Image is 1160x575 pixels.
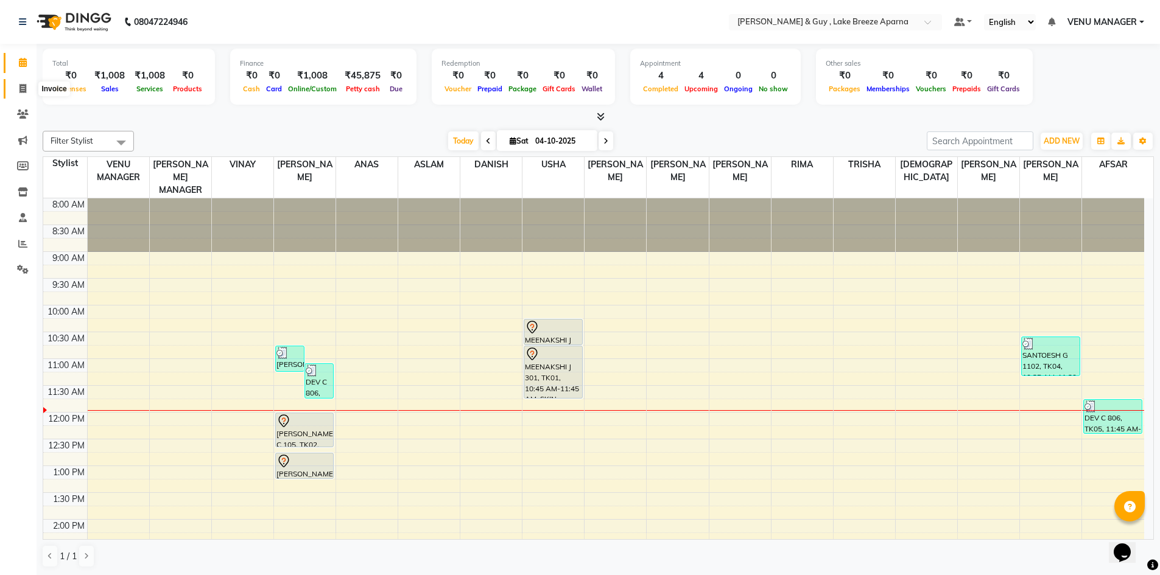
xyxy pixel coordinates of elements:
[474,85,505,93] span: Prepaid
[441,85,474,93] span: Voucher
[505,69,540,83] div: ₹0
[441,58,605,69] div: Redemption
[340,69,385,83] div: ₹45,875
[276,413,334,447] div: [PERSON_NAME] C 105, TK02, 12:00 PM-12:40 PM, HAIR CUT MEN'S
[1044,136,1080,145] span: ADD NEW
[1020,157,1081,185] span: [PERSON_NAME]
[50,252,87,265] div: 9:00 AM
[640,85,681,93] span: Completed
[50,198,87,211] div: 8:00 AM
[240,69,263,83] div: ₹0
[640,69,681,83] div: 4
[826,69,863,83] div: ₹0
[276,453,334,478] div: [PERSON_NAME] C 105, TK02, 12:45 PM-01:15 PM, [PERSON_NAME] SHAPE
[585,157,646,185] span: [PERSON_NAME]
[507,136,532,145] span: Sat
[448,131,479,150] span: Today
[681,69,721,83] div: 4
[721,69,756,83] div: 0
[522,157,584,172] span: USHA
[46,439,87,452] div: 12:30 PM
[98,85,122,93] span: Sales
[647,157,708,185] span: [PERSON_NAME]
[949,69,984,83] div: ₹0
[913,85,949,93] span: Vouchers
[578,69,605,83] div: ₹0
[1022,337,1080,375] div: SANTOESH G 1102, TK04, 10:35 AM-11:20 AM, KID CUT
[336,157,398,172] span: ANAS
[540,69,578,83] div: ₹0
[772,157,833,172] span: RIMA
[387,85,406,93] span: Due
[212,157,273,172] span: VINAY
[52,69,90,83] div: ₹0
[826,58,1023,69] div: Other sales
[50,279,87,291] div: 9:30 AM
[45,359,87,372] div: 11:00 AM
[913,69,949,83] div: ₹0
[927,131,1033,150] input: Search Appointment
[276,346,304,371] div: [PERSON_NAME] F 301, TK03, 10:45 AM-11:15 AM, SHAVE
[60,550,77,563] span: 1 / 1
[398,157,460,172] span: ASLAM
[305,364,333,398] div: DEV C 806, TK05, 11:05 AM-11:45 AM, HAIR CUT MEN'S
[1082,157,1144,172] span: AFSAR
[46,413,87,425] div: 12:00 PM
[834,157,895,172] span: TRISHA
[274,157,336,185] span: [PERSON_NAME]
[474,69,505,83] div: ₹0
[45,305,87,318] div: 10:00 AM
[1067,16,1137,29] span: VENU MANAGER
[170,85,205,93] span: Products
[285,69,340,83] div: ₹1,008
[460,157,522,172] span: DANISH
[240,58,407,69] div: Finance
[863,69,913,83] div: ₹0
[285,85,340,93] span: Online/Custom
[505,85,540,93] span: Package
[31,5,114,39] img: logo
[45,332,87,345] div: 10:30 AM
[756,69,791,83] div: 0
[524,346,582,398] div: MEENAKSHI J 301, TK01, 10:45 AM-11:45 AM, SKIN REGIMEN FACIAL
[984,85,1023,93] span: Gift Cards
[51,136,93,145] span: Filter Stylist
[441,69,474,83] div: ₹0
[681,85,721,93] span: Upcoming
[1084,400,1142,433] div: DEV C 806, TK05, 11:45 AM-12:25 PM, HAIR CUT MEN'S
[343,85,383,93] span: Petty cash
[532,132,592,150] input: 2025-10-04
[984,69,1023,83] div: ₹0
[640,58,791,69] div: Appointment
[170,69,205,83] div: ₹0
[826,85,863,93] span: Packages
[133,85,166,93] span: Services
[134,5,188,39] b: 08047224946
[51,466,87,479] div: 1:00 PM
[43,157,87,170] div: Stylist
[51,520,87,532] div: 2:00 PM
[1041,133,1083,150] button: ADD NEW
[949,85,984,93] span: Prepaids
[1109,526,1148,563] iframe: chat widget
[263,85,285,93] span: Card
[240,85,263,93] span: Cash
[38,82,69,96] div: Invoice
[45,386,87,399] div: 11:30 AM
[51,493,87,506] div: 1:30 PM
[863,85,913,93] span: Memberships
[540,85,578,93] span: Gift Cards
[263,69,285,83] div: ₹0
[578,85,605,93] span: Wallet
[709,157,771,185] span: [PERSON_NAME]
[385,69,407,83] div: ₹0
[50,225,87,238] div: 8:30 AM
[756,85,791,93] span: No show
[150,157,211,198] span: [PERSON_NAME] MANAGER
[130,69,170,83] div: ₹1,008
[88,157,149,185] span: VENU MANAGER
[958,157,1019,185] span: [PERSON_NAME]
[721,85,756,93] span: Ongoing
[52,58,205,69] div: Total
[896,157,957,185] span: [DEMOGRAPHIC_DATA]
